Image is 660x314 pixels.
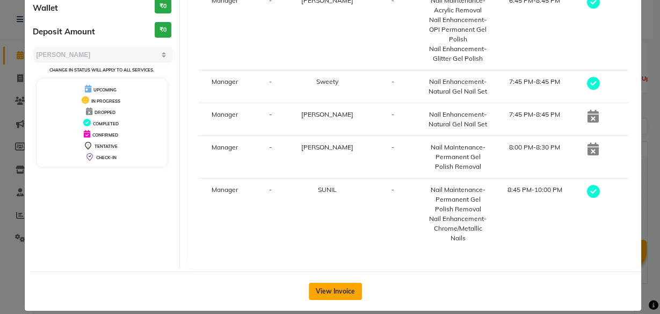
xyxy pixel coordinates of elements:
td: - [365,70,420,103]
span: CONFIRMED [92,132,118,138]
div: Nail Enhancement-Natural Gel Nail Set [427,77,489,96]
td: 7:45 PM-8:45 PM [495,70,574,103]
td: Manager [199,103,251,136]
td: Manager [199,70,251,103]
div: Nail Maintenance-Permanent Gel Polish Removal [427,142,489,172]
span: Wallet [33,2,58,15]
span: COMPLETED [93,121,119,126]
td: - [251,179,289,250]
h3: ₹0 [155,22,171,38]
td: - [251,136,289,179]
span: [PERSON_NAME] [301,110,353,118]
span: UPCOMING [93,87,117,92]
div: Nail Enhancement-Natural Gel Nail Set [427,110,489,129]
button: View Invoice [309,283,362,300]
div: Nail Enhancement-Chrome/Metallic Nails [427,214,489,243]
td: - [251,103,289,136]
td: - [251,70,289,103]
span: IN PROGRESS [91,98,120,104]
td: 8:00 PM-8:30 PM [495,136,574,179]
span: CHECK-IN [96,155,117,160]
span: SUNIL [318,185,337,194]
span: [PERSON_NAME] [301,143,353,151]
td: - [365,136,420,179]
td: - [365,179,420,250]
td: 8:45 PM-10:00 PM [495,179,574,250]
td: Manager [199,179,251,250]
div: Nail Maintenance-Permanent Gel Polish Removal [427,185,489,214]
td: Manager [199,136,251,179]
td: - [365,103,420,136]
div: Nail Enhancement-OPI Permanent Gel Polish [427,15,489,44]
div: Nail Enhancement-Glitter Gel Polish [427,44,489,63]
span: DROPPED [95,110,115,115]
span: Deposit Amount [33,26,95,38]
span: Sweety [316,77,338,85]
small: Change in status will apply to all services. [49,67,154,73]
span: TENTATIVE [95,144,118,149]
td: 7:45 PM-8:45 PM [495,103,574,136]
